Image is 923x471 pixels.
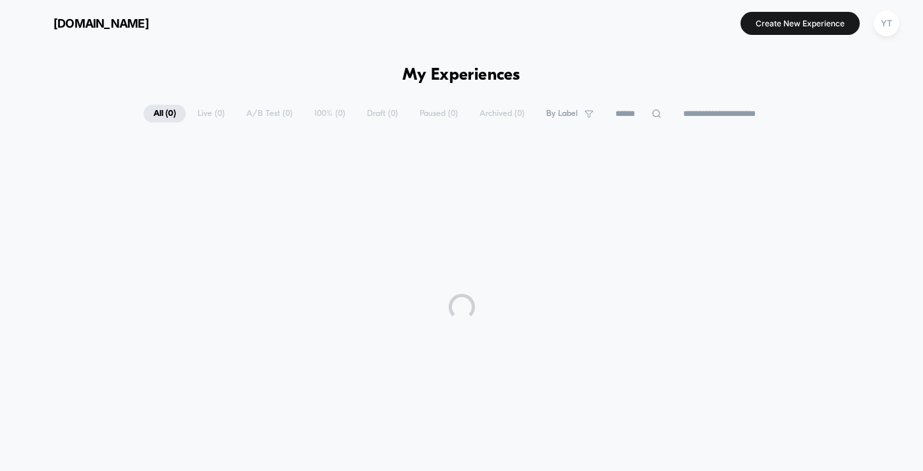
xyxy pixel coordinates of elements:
[20,13,153,34] button: [DOMAIN_NAME]
[741,12,860,35] button: Create New Experience
[874,11,899,36] div: YT
[144,105,186,123] span: All ( 0 )
[546,109,578,119] span: By Label
[403,66,520,85] h1: My Experiences
[870,10,903,37] button: YT
[53,16,149,30] span: [DOMAIN_NAME]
